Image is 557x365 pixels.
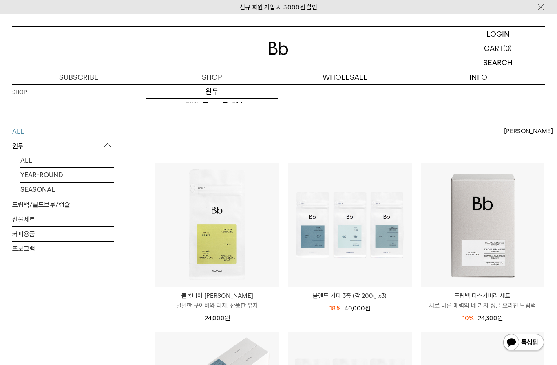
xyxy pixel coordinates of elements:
[240,4,317,11] a: 신규 회원 가입 시 3,000원 할인
[412,70,545,84] p: INFO
[421,163,544,287] img: 드립백 디스커버리 세트
[345,305,370,312] span: 40,000
[365,305,370,312] span: 원
[20,168,114,182] a: YEAR-ROUND
[12,139,114,154] p: 원두
[486,27,510,41] p: LOGIN
[288,163,411,287] img: 블렌드 커피 3종 (각 200g x3)
[478,314,503,322] span: 24,300
[288,291,411,301] a: 블렌드 커피 3종 (각 200g x3)
[12,198,114,212] a: 드립백/콜드브루/캡슐
[451,27,545,41] a: LOGIN
[484,41,503,55] p: CART
[497,314,503,322] span: 원
[146,99,279,112] a: 드립백/콜드브루/캡슐
[451,41,545,55] a: CART (0)
[146,85,279,99] a: 원두
[146,70,279,84] a: SHOP
[504,126,553,136] span: [PERSON_NAME]
[20,153,114,167] a: ALL
[421,291,544,301] p: 드립백 디스커버리 세트
[12,70,146,84] a: SUBSCRIBE
[20,182,114,197] a: SEASONAL
[502,333,545,353] img: 카카오톡 채널 1:1 채팅 버튼
[503,41,512,55] p: (0)
[12,242,114,256] a: 프로그램
[12,212,114,226] a: 선물세트
[421,301,544,310] p: 서로 다른 매력의 네 가지 싱글 오리진 드립백
[225,314,230,322] span: 원
[483,55,513,70] p: SEARCH
[12,88,27,97] a: SHOP
[155,163,279,287] img: 콜롬비아 파티오 보니토
[421,291,544,310] a: 드립백 디스커버리 세트 서로 다른 매력의 네 가지 싱글 오리진 드립백
[12,227,114,241] a: 커피용품
[462,313,474,323] div: 10%
[12,124,114,139] a: ALL
[155,301,279,310] p: 달달한 구아바와 리치, 산뜻한 유자
[155,291,279,301] p: 콜롬비아 [PERSON_NAME]
[155,291,279,310] a: 콜롬비아 [PERSON_NAME] 달달한 구아바와 리치, 산뜻한 유자
[269,42,288,55] img: 로고
[329,303,340,313] div: 18%
[278,70,412,84] p: WHOLESALE
[205,314,230,322] span: 24,000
